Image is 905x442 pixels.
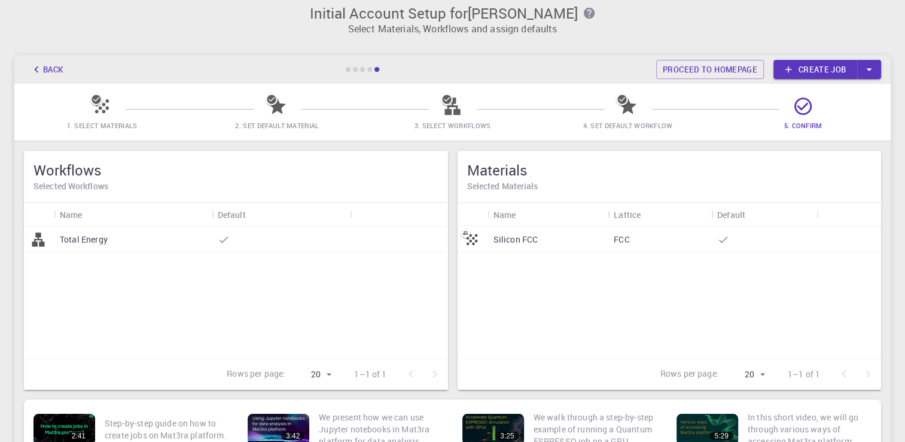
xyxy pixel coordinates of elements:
[717,203,745,226] div: Default
[641,205,660,224] button: Sort
[709,432,733,440] div: 5:29
[467,180,872,193] h6: Selected Materials
[788,368,820,380] p: 1–1 of 1
[60,203,83,226] div: Name
[212,203,350,226] div: Default
[83,205,102,224] button: Sort
[227,368,285,382] p: Rows per page:
[724,366,769,383] div: 20
[24,8,67,19] span: Support
[487,203,608,226] div: Name
[281,432,304,440] div: 3:42
[22,5,883,22] h3: Initial Account Setup for [PERSON_NAME]
[246,205,265,224] button: Sort
[608,203,711,226] div: Lattice
[22,22,883,36] p: Select Materials, Workflows and assign defaults
[67,432,90,440] div: 2:41
[656,60,764,79] a: Proceed to homepage
[354,368,386,380] p: 1–1 of 1
[784,121,822,130] span: 5. Confirm
[458,203,487,226] div: Icon
[60,234,108,246] p: Total Energy
[614,234,629,246] p: FCC
[493,234,538,246] p: Silicon FCC
[218,203,246,226] div: Default
[516,205,535,224] button: Sort
[235,121,319,130] span: 2. Set Default Material
[745,205,764,224] button: Sort
[33,180,438,193] h6: Selected Workflows
[493,203,516,226] div: Name
[495,432,519,440] div: 3:25
[24,60,69,79] button: Back
[467,161,872,180] h5: Materials
[711,203,816,226] div: Default
[67,121,138,130] span: 1. Select Materials
[660,368,719,382] p: Rows per page:
[415,121,491,130] span: 3. Select Workflows
[24,203,54,226] div: Icon
[54,203,212,226] div: Name
[105,417,228,441] p: Step-by-step guide on how to create jobs on Mat3ra platform.
[33,161,438,180] h5: Workflows
[773,60,857,79] a: Create job
[583,121,672,130] span: 4. Set Default Workflow
[290,366,335,383] div: 20
[614,203,641,226] div: Lattice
